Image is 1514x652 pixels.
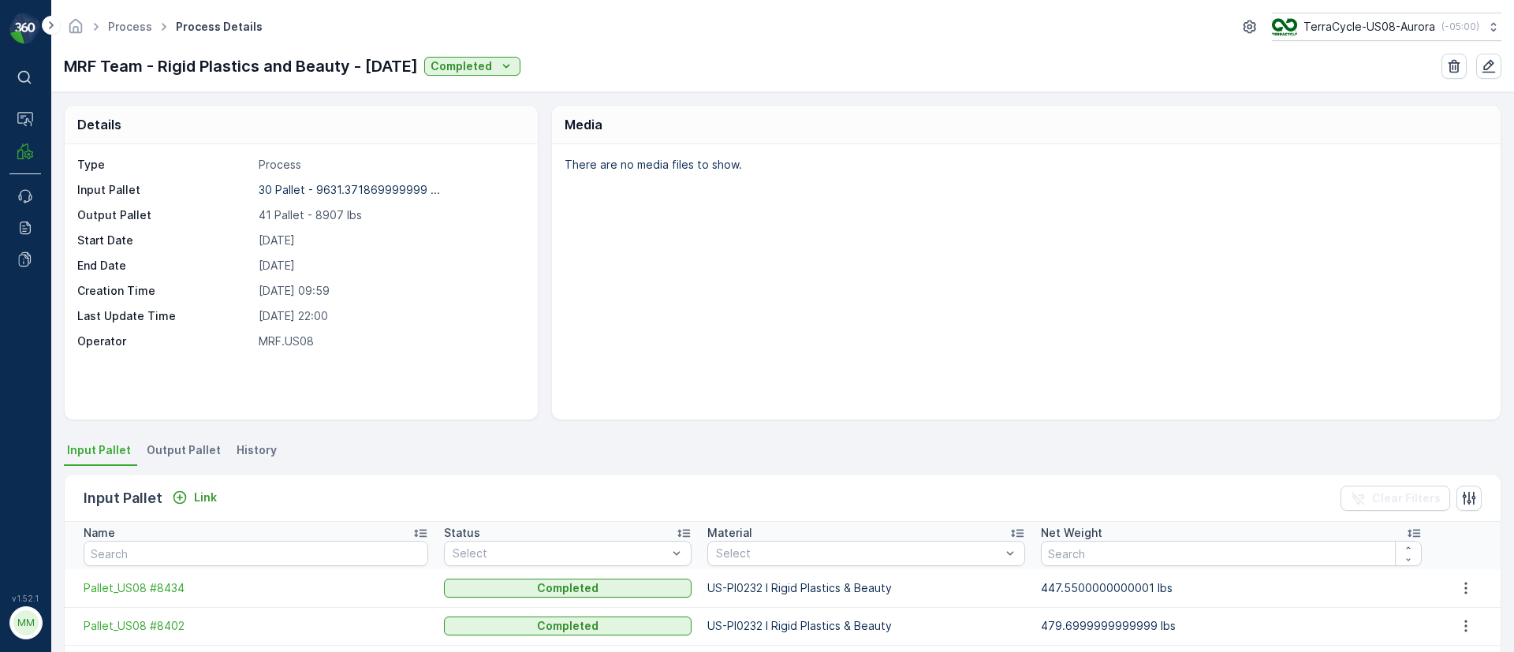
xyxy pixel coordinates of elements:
[77,333,252,349] p: Operator
[9,594,41,603] span: v 1.52.1
[565,115,602,134] p: Media
[259,283,521,299] p: [DATE] 09:59
[13,610,39,635] div: MM
[537,580,599,596] p: Completed
[565,157,1484,173] p: There are no media files to show.
[77,308,252,324] p: Last Update Time
[444,579,692,598] button: Completed
[1041,541,1421,566] input: Search
[1272,13,1501,41] button: TerraCycle-US08-Aurora(-05:00)
[707,618,1026,634] p: US-PI0232 I Rigid Plastics & Beauty
[9,606,41,639] button: MM
[1272,18,1297,35] img: image_ci7OI47.png
[77,283,252,299] p: Creation Time
[84,618,428,634] a: Pallet_US08 #8402
[147,442,221,458] span: Output Pallet
[77,258,252,274] p: End Date
[77,233,252,248] p: Start Date
[237,442,277,458] span: History
[84,487,162,509] p: Input Pallet
[77,207,252,223] p: Output Pallet
[84,541,428,566] input: Search
[537,618,599,634] p: Completed
[259,183,440,196] p: 30 Pallet - 9631.371869999999 ...
[166,488,223,507] button: Link
[77,115,121,134] p: Details
[259,233,521,248] p: [DATE]
[259,333,521,349] p: MRF.US08
[67,24,84,37] a: Homepage
[84,525,115,541] p: Name
[1041,618,1421,634] p: 479.6999999999999 lbs
[77,157,252,173] p: Type
[424,57,520,76] button: Completed
[1041,580,1421,596] p: 447.5500000000001 lbs
[707,525,752,541] p: Material
[173,19,266,35] span: Process Details
[67,442,131,458] span: Input Pallet
[716,546,1001,561] p: Select
[84,580,428,596] a: Pallet_US08 #8434
[453,546,667,561] p: Select
[444,525,480,541] p: Status
[259,157,521,173] p: Process
[108,20,152,33] a: Process
[259,207,521,223] p: 41 Pallet - 8907 lbs
[1372,490,1441,506] p: Clear Filters
[77,182,252,198] p: Input Pallet
[9,13,41,44] img: logo
[444,617,692,635] button: Completed
[707,580,1026,596] p: US-PI0232 I Rigid Plastics & Beauty
[1441,20,1479,33] p: ( -05:00 )
[431,58,492,74] p: Completed
[194,490,217,505] p: Link
[259,308,521,324] p: [DATE] 22:00
[1041,525,1102,541] p: Net Weight
[64,54,418,78] p: MRF Team - Rigid Plastics and Beauty - [DATE]
[1303,19,1435,35] p: TerraCycle-US08-Aurora
[259,258,521,274] p: [DATE]
[1341,486,1450,511] button: Clear Filters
